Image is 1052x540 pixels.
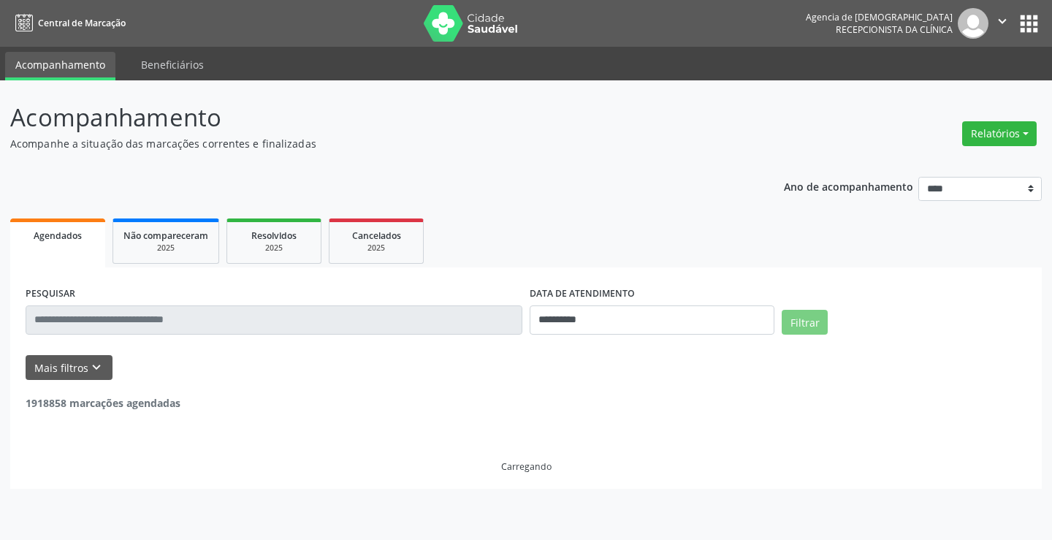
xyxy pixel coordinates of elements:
a: Beneficiários [131,52,214,77]
span: Recepcionista da clínica [836,23,953,36]
button:  [988,8,1016,39]
div: 2025 [237,243,310,254]
button: Mais filtroskeyboard_arrow_down [26,355,113,381]
a: Acompanhamento [5,52,115,80]
i:  [994,13,1010,29]
div: Carregando [501,460,552,473]
strong: 1918858 marcações agendadas [26,396,180,410]
button: apps [1016,11,1042,37]
label: DATA DE ATENDIMENTO [530,283,635,305]
button: Filtrar [782,310,828,335]
span: Não compareceram [123,229,208,242]
span: Cancelados [352,229,401,242]
div: 2025 [123,243,208,254]
label: PESQUISAR [26,283,75,305]
i: keyboard_arrow_down [88,360,104,376]
img: img [958,8,988,39]
a: Central de Marcação [10,11,126,35]
span: Resolvidos [251,229,297,242]
div: Agencia de [DEMOGRAPHIC_DATA] [806,11,953,23]
div: 2025 [340,243,413,254]
p: Acompanhe a situação das marcações correntes e finalizadas [10,136,732,151]
button: Relatórios [962,121,1037,146]
span: Agendados [34,229,82,242]
span: Central de Marcação [38,17,126,29]
p: Ano de acompanhamento [784,177,913,195]
p: Acompanhamento [10,99,732,136]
